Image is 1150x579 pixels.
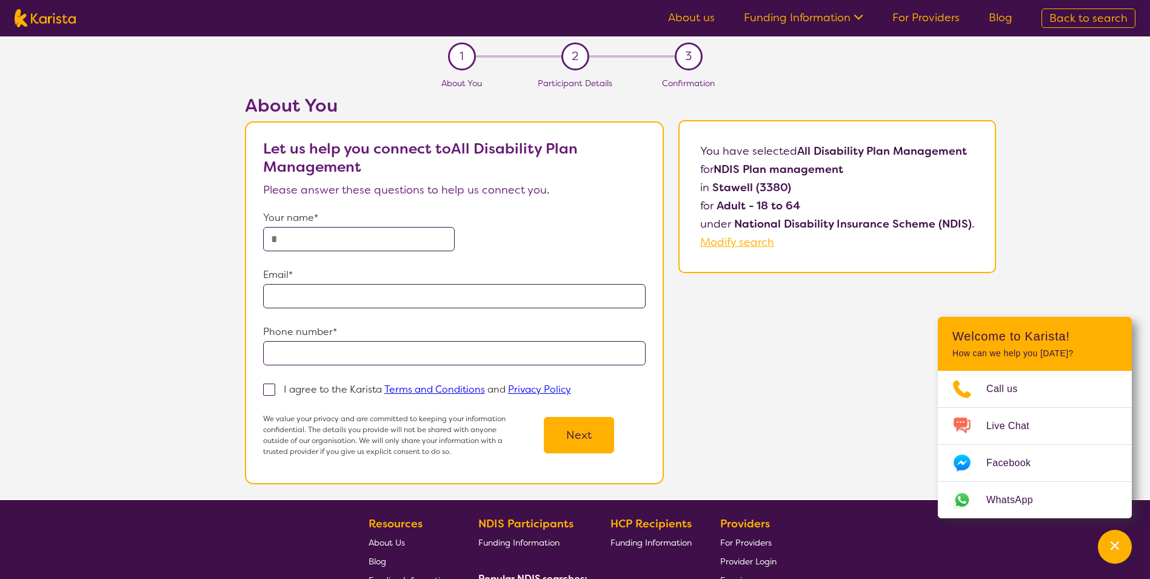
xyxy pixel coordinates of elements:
a: Provider Login [720,552,777,571]
b: NDIS Plan management [714,162,843,177]
b: Let us help you connect to All Disability Plan Management [263,139,578,177]
span: Blog [369,556,386,567]
a: Funding Information [478,533,583,552]
span: Participant Details [538,78,612,89]
span: Live Chat [986,417,1044,435]
b: All Disability Plan Management [797,144,967,158]
p: Please answer these questions to help us connect you. [263,181,646,199]
p: for [700,160,974,178]
span: Funding Information [610,537,692,548]
b: HCP Recipients [610,516,692,531]
span: For Providers [720,537,772,548]
a: About Us [369,533,450,552]
span: Provider Login [720,556,777,567]
p: under . [700,215,974,233]
span: About Us [369,537,405,548]
p: in [700,178,974,197]
p: We value your privacy and are committed to keeping your information confidential. The details you... [263,413,512,457]
div: Channel Menu [938,317,1132,518]
span: Call us [986,380,1032,398]
span: Back to search [1049,11,1128,25]
p: You have selected [700,142,974,251]
b: Providers [720,516,770,531]
a: For Providers [892,10,960,25]
b: National Disability Insurance Scheme (NDIS) [734,217,972,231]
span: 1 [460,47,464,66]
span: 2 [572,47,578,66]
span: About You [441,78,482,89]
button: Channel Menu [1098,530,1132,564]
b: NDIS Participants [478,516,573,531]
button: Next [544,417,614,453]
b: Stawell (3380) [712,180,791,195]
a: Terms and Conditions [384,383,485,396]
ul: Choose channel [938,371,1132,518]
p: Phone number* [263,323,646,341]
a: Modify search [700,235,774,249]
a: Web link opens in a new tab. [938,482,1132,518]
span: Facebook [986,454,1045,472]
a: Funding Information [744,10,863,25]
span: WhatsApp [986,491,1048,509]
a: Blog [989,10,1012,25]
h2: Welcome to Karista! [952,329,1117,344]
a: About us [668,10,715,25]
b: Adult - 18 to 64 [717,198,800,213]
a: Privacy Policy [508,383,571,396]
a: Back to search [1041,8,1135,28]
a: Blog [369,552,450,571]
span: 3 [685,47,692,66]
a: Funding Information [610,533,692,552]
span: Funding Information [478,537,560,548]
h2: About You [245,95,664,117]
img: Karista logo [15,9,76,27]
b: Resources [369,516,423,531]
p: I agree to the Karista and [284,383,571,396]
span: Confirmation [662,78,715,89]
p: for [700,197,974,215]
p: Email* [263,266,646,284]
a: For Providers [720,533,777,552]
p: Your name* [263,209,646,227]
p: How can we help you [DATE]? [952,348,1117,359]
